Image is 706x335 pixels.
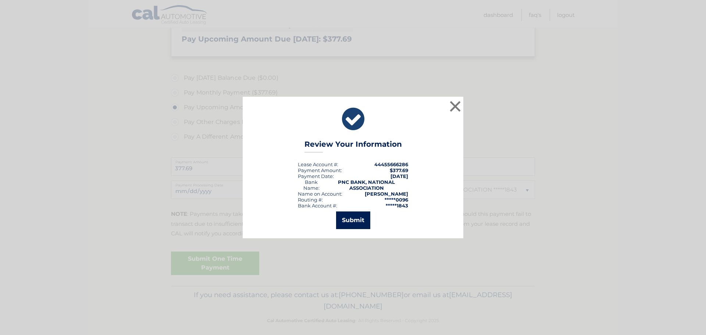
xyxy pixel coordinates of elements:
[338,179,395,191] strong: PNC BANK, NATIONAL ASSOCIATION
[298,167,342,173] div: Payment Amount:
[365,191,408,197] strong: [PERSON_NAME]
[448,99,463,114] button: ×
[336,211,370,229] button: Submit
[304,140,402,153] h3: Review Your Information
[298,203,337,209] div: Bank Account #:
[298,173,334,179] div: :
[391,173,408,179] span: [DATE]
[374,161,408,167] strong: 44455666286
[298,179,325,191] div: Bank Name:
[298,191,342,197] div: Name on Account:
[298,197,323,203] div: Routing #:
[298,173,333,179] span: Payment Date
[298,161,338,167] div: Lease Account #:
[390,167,408,173] span: $377.69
